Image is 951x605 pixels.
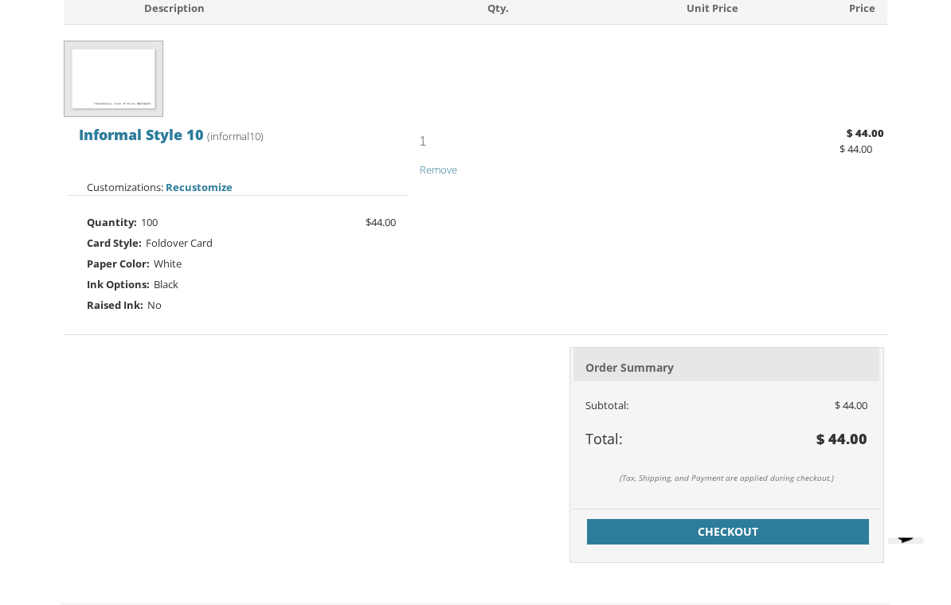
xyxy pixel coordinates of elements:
[87,254,150,275] span: Paper Color:
[87,295,143,316] span: Raised Ink:
[207,130,264,144] span: (informal10)
[420,162,457,178] a: Remove
[147,299,162,313] span: No
[146,236,213,251] span: Foldover Card
[882,538,935,589] iframe: chat widget
[420,163,457,178] span: Remove
[475,2,612,17] div: Qty.
[79,129,204,144] a: Informal Style 10
[597,525,860,541] span: Checkout
[166,181,233,195] a: Recustomize
[154,278,178,292] span: Black
[87,275,150,295] span: Ink Options:
[585,430,623,449] span: Total:
[816,430,867,449] span: $ 44.00
[87,213,137,233] span: Quantity:
[750,2,887,17] div: Price
[141,216,158,230] span: 100
[79,126,204,145] span: Informal Style 10
[585,361,868,378] h2: Order Summary
[87,233,142,254] span: Card Style:
[839,142,872,157] span: $ 44.00
[585,399,628,413] span: Subtotal:
[835,399,867,413] span: $ 44.00
[847,127,884,141] span: $ 44.00
[64,41,163,118] img: Show product details for Informal Style 10
[587,520,870,545] a: Checkout
[366,213,396,233] span: $44.00
[612,2,749,17] div: Unit Price
[154,257,182,271] span: White
[87,181,163,195] strong: Customizations:
[132,2,475,17] div: Description
[620,473,834,484] i: (Tax, Shipping, and Payment are applied during checkout.)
